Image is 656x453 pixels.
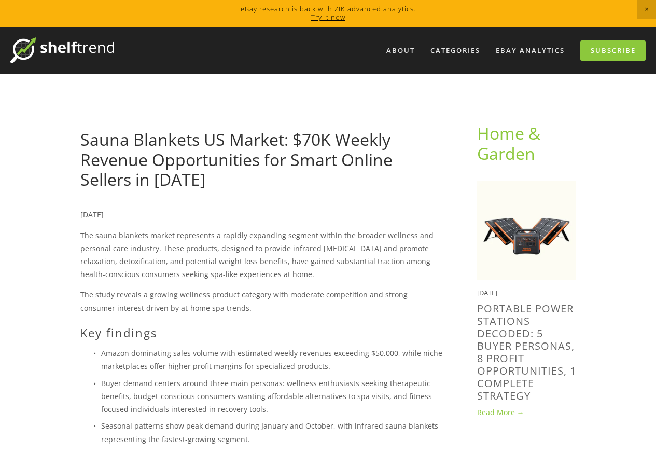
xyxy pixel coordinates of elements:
[101,419,444,445] p: Seasonal patterns show peak demand during January and October, with infrared sauna blankets repre...
[580,40,646,61] a: Subscribe
[311,12,345,22] a: Try it now
[80,288,444,314] p: The study reveals a growing wellness product category with moderate competition and strong consum...
[477,288,497,297] time: [DATE]
[424,42,487,59] div: Categories
[80,326,444,339] h2: Key findings
[477,407,576,418] a: Read More →
[10,37,114,63] img: ShelfTrend
[380,42,422,59] a: About
[477,181,576,280] img: Portable Power Stations Decoded: 5 Buyer Personas, 8 Profit Opportunities, 1 Complete Strategy
[101,347,444,373] p: Amazon dominating sales volume with estimated weekly revenues exceeding $50,000, while niche mark...
[101,377,444,416] p: Buyer demand centers around three main personas: wellness enthusiasts seeking therapeutic benefit...
[80,229,444,281] p: The sauna blankets market represents a rapidly expanding segment within the broader wellness and ...
[489,42,571,59] a: eBay Analytics
[477,301,576,403] a: Portable Power Stations Decoded: 5 Buyer Personas, 8 Profit Opportunities, 1 Complete Strategy
[80,128,393,190] a: Sauna Blankets US Market: $70K Weekly Revenue Opportunities for Smart Online Sellers in [DATE]
[477,122,545,164] a: Home & Garden
[80,208,444,221] p: [DATE]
